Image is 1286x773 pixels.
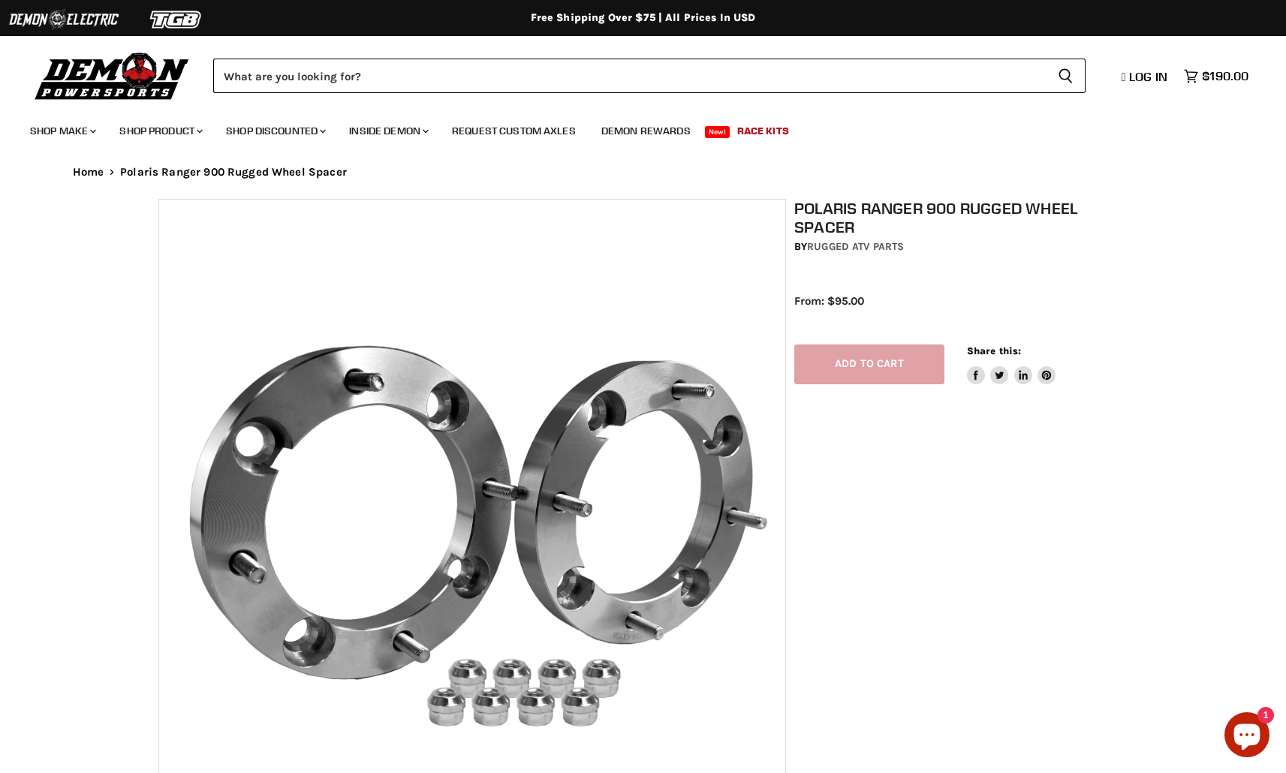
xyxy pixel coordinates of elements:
nav: Breadcrumbs [43,166,1244,179]
a: Demon Rewards [590,116,702,146]
a: Request Custom Axles [441,116,587,146]
span: Share this: [967,345,1021,356]
a: Inside Demon [338,116,438,146]
a: $190.00 [1176,65,1256,87]
span: New! [705,126,730,138]
img: TGB Logo 2 [120,5,233,34]
a: Shop Discounted [215,116,335,146]
span: Log in [1129,69,1167,84]
div: by [794,239,1137,255]
a: Rugged ATV Parts [807,240,904,253]
input: Search [213,59,1046,93]
a: Shop Product [108,116,212,146]
aside: Share this: [967,344,1056,384]
div: Free Shipping Over $75 | All Prices In USD [43,11,1244,25]
a: Home [73,166,104,179]
inbox-online-store-chat: Shopify online store chat [1220,712,1274,761]
a: Log in [1115,70,1176,83]
h1: Polaris Ranger 900 Rugged Wheel Spacer [794,199,1137,236]
span: From: $95.00 [794,294,864,308]
span: Polaris Ranger 900 Rugged Wheel Spacer [120,166,347,179]
span: $190.00 [1202,69,1248,83]
a: Race Kits [726,116,800,146]
img: Demon Electric Logo 2 [8,5,120,34]
ul: Main menu [19,110,1245,146]
a: Shop Make [19,116,105,146]
img: Demon Powersports [30,49,194,102]
button: Search [1046,59,1086,93]
form: Product [213,59,1086,93]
